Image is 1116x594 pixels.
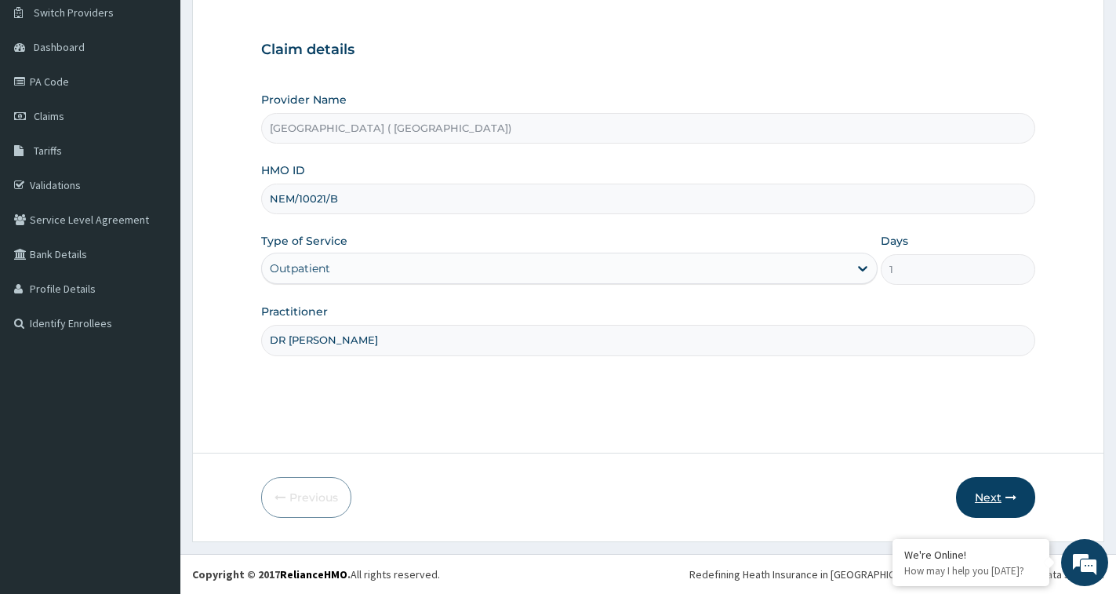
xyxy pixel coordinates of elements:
[8,428,299,483] textarea: Type your message and hit 'Enter'
[904,564,1038,578] p: How may I help you today?
[82,88,264,108] div: Chat with us now
[29,78,64,118] img: d_794563401_company_1708531726252_794563401
[261,304,328,319] label: Practitioner
[34,40,85,54] span: Dashboard
[261,162,305,178] label: HMO ID
[261,42,1035,59] h3: Claim details
[261,184,1035,214] input: Enter HMO ID
[180,554,1116,594] footer: All rights reserved.
[280,567,347,581] a: RelianceHMO
[881,233,908,249] label: Days
[689,567,1104,582] div: Redefining Heath Insurance in [GEOGRAPHIC_DATA] using Telemedicine and Data Science!
[261,233,347,249] label: Type of Service
[34,5,114,20] span: Switch Providers
[261,477,351,518] button: Previous
[192,567,351,581] strong: Copyright © 2017 .
[956,477,1035,518] button: Next
[270,261,330,276] div: Outpatient
[261,325,1035,355] input: Enter Name
[34,144,62,158] span: Tariffs
[261,92,347,108] label: Provider Name
[904,548,1038,562] div: We're Online!
[91,198,216,356] span: We're online!
[257,8,295,46] div: Minimize live chat window
[34,109,64,123] span: Claims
